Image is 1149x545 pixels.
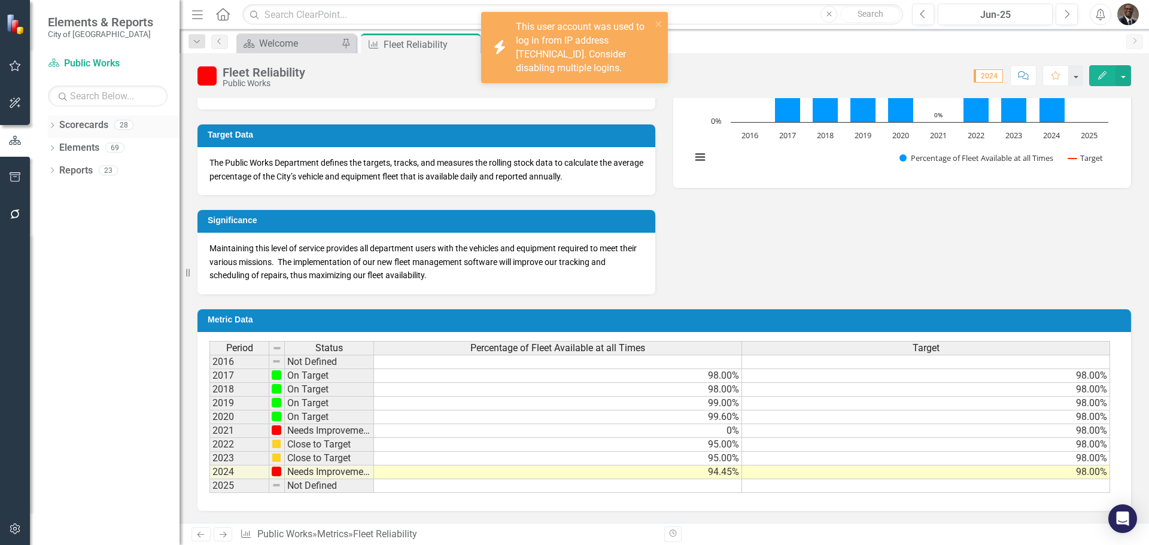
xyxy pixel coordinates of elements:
td: 95.00% [374,438,742,452]
a: Public Works [257,528,312,540]
td: 98.00% [742,452,1110,465]
img: Needs Improvement [197,66,217,86]
td: 98.00% [742,383,1110,397]
span: Percentage of Fleet Available at all Times [470,343,645,354]
div: Fleet Reliability [353,528,417,540]
td: On Target [285,397,374,410]
img: Y4AAAAJXRFWHRkYXRlOmNyZWF0ZQAyMDEyLTA4LTI0VDEwOjI0OjEwLTA3OjAwFil0fQAAACV0RVh0ZGF0ZTptb2RpZnkAMjA... [272,398,281,407]
td: 2016 [209,355,269,369]
small: City of [GEOGRAPHIC_DATA] [48,29,153,39]
td: 2023 [209,452,269,465]
td: 2025 [209,479,269,493]
span: Status [315,343,343,354]
td: 0% [374,424,742,438]
td: 2017 [209,369,269,383]
div: 69 [105,143,124,153]
td: Close to Target [285,438,374,452]
td: 2021 [209,424,269,438]
td: 98.00% [742,410,1110,424]
a: Elements [59,141,99,155]
img: cBAA0RP0Y6D5n+AAAAAElFTkSuQmCC [272,453,281,462]
span: Period [226,343,253,354]
div: 28 [114,120,133,130]
div: 23 [99,165,118,175]
td: 99.00% [374,397,742,410]
text: 2023 [1005,130,1022,141]
text: 2024 [1043,130,1060,141]
td: 94.45% [374,465,742,479]
a: Reports [59,164,93,178]
td: 98.00% [742,424,1110,438]
td: Close to Target [285,452,374,465]
td: On Target [285,383,374,397]
td: 98.00% [742,369,1110,383]
h3: Metric Data [208,315,1125,324]
td: 2022 [209,438,269,452]
td: 2018 [209,383,269,397]
td: 98.00% [374,383,742,397]
span: 2024 [974,69,1003,83]
td: 98.00% [374,369,742,383]
div: Fleet Reliability [384,37,478,52]
div: Welcome [259,36,338,51]
text: 0% [934,111,943,119]
td: Not Defined [285,479,374,493]
span: Elements & Reports [48,15,153,29]
img: Y4AAAAJXRFWHRkYXRlOmNyZWF0ZQAyMDEyLTA4LTI0VDEwOjI0OjEwLTA3OjAwFil0fQAAACV0RVh0ZGF0ZTptb2RpZnkAMjA... [272,370,281,380]
input: Search ClearPoint... [242,4,903,25]
td: 2020 [209,410,269,424]
td: 98.00% [742,465,1110,479]
img: 8dyWw773Bmz0k9neRgkgNJ9ifZl+TzSX47vX91zKj8f9rFZRMw0bfNAAAAAElFTkSuQmCC [272,425,281,435]
img: ClearPoint Strategy [6,14,27,35]
img: Y4AAAAJXRFWHRkYXRlOmNyZWF0ZQAyMDEyLTA4LTI0VDEwOjI0OjEwLTA3OjAwFil0fQAAACV0RVh0ZGF0ZTptb2RpZnkAMjA... [272,384,281,394]
div: Open Intercom Messenger [1108,504,1137,533]
text: 2018 [817,130,834,141]
span: Maintaining this level of service provides all department users with the vehicles and equipment r... [209,243,637,281]
button: Show Target [1068,153,1104,163]
text: 2019 [855,130,871,141]
span: The Public Works Department defines the targets, tracks, and measures the rolling stock data to c... [209,158,643,181]
span: Search [858,9,883,19]
text: 2017 [779,130,796,141]
button: Show Percentage of Fleet Available at all Times [899,153,1056,163]
img: 8DAGhfEEPCf229AAAAAElFTkSuQmCC [272,480,281,490]
img: cBAA0RP0Y6D5n+AAAAAElFTkSuQmCC [272,439,281,449]
button: View chart menu, Fleet Reliability [692,149,709,166]
div: » » [240,528,655,541]
text: 2025 [1081,130,1098,141]
img: 8DAGhfEEPCf229AAAAAElFTkSuQmCC [272,343,282,353]
td: 98.00% [742,397,1110,410]
td: On Target [285,369,374,383]
text: 2016 [741,130,758,141]
td: 99.60% [374,410,742,424]
td: 2019 [209,397,269,410]
img: 8DAGhfEEPCf229AAAAAElFTkSuQmCC [272,357,281,366]
button: close [655,17,663,31]
td: 2024 [209,465,269,479]
img: 8dyWw773Bmz0k9neRgkgNJ9ifZl+TzSX47vX91zKj8f9rFZRMw0bfNAAAAAElFTkSuQmCC [272,467,281,476]
span: Target [913,343,940,354]
h3: Significance [208,216,649,225]
td: On Target [285,410,374,424]
div: Fleet Reliability [223,66,305,79]
img: Octavius Murphy [1117,4,1139,25]
h3: Target Data [208,130,649,139]
img: Y4AAAAJXRFWHRkYXRlOmNyZWF0ZQAyMDEyLTA4LTI0VDEwOjI0OjEwLTA3OjAwFil0fQAAACV0RVh0ZGF0ZTptb2RpZnkAMjA... [272,412,281,421]
a: Metrics [317,528,348,540]
div: This user account was used to log in from IP address [TECHNICAL_ID]. Consider disabling multiple ... [516,20,651,75]
input: Search Below... [48,86,168,106]
div: Jun-25 [942,8,1048,22]
button: Jun-25 [938,4,1053,25]
td: Needs Improvement [285,424,374,438]
a: Scorecards [59,118,108,132]
td: Not Defined [285,355,374,369]
text: 0% [711,115,722,126]
td: 95.00% [374,452,742,465]
td: Needs Improvement [285,465,374,479]
text: 2022 [968,130,984,141]
button: Search [840,6,900,23]
div: Public Works [223,79,305,88]
a: Public Works [48,57,168,71]
text: 2020 [892,130,909,141]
